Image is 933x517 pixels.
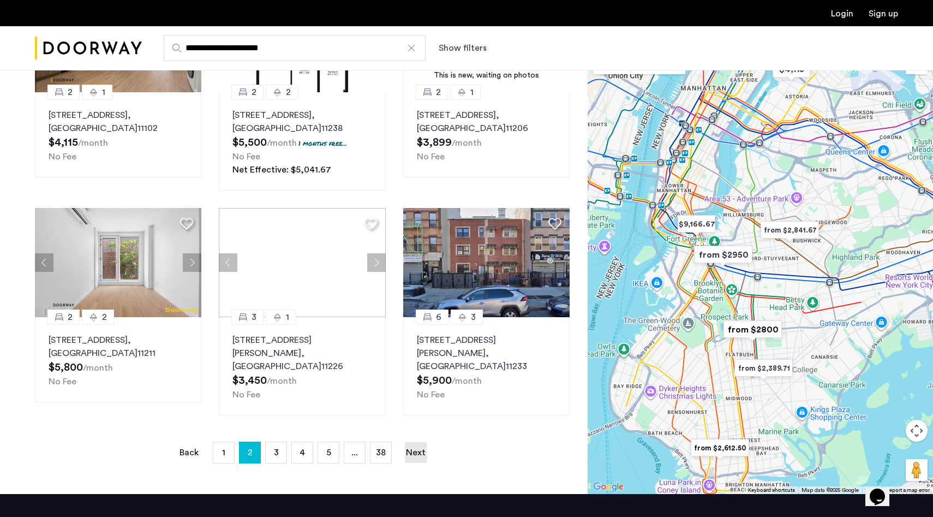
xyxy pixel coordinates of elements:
[49,377,76,386] span: No Fee
[470,86,474,99] span: 1
[178,442,200,463] a: Back
[35,442,570,463] nav: Pagination
[906,420,928,442] button: Map camera controls
[756,218,823,242] div: from $2,841.67
[219,92,385,191] a: 22[STREET_ADDRESS], [GEOGRAPHIC_DATA]112381 months free...No FeeNet Effective: $5,041.67
[831,9,853,18] a: Login
[690,242,757,267] div: from $2950
[68,311,73,324] span: 2
[452,377,482,385] sub: /month
[49,152,76,161] span: No Fee
[219,317,385,415] a: 31[STREET_ADDRESS][PERSON_NAME], [GEOGRAPHIC_DATA]11226No Fee
[35,28,142,69] img: logo
[274,448,279,457] span: 3
[436,86,441,99] span: 2
[49,362,83,373] span: $5,800
[590,480,626,494] img: Google
[252,311,256,324] span: 3
[768,57,815,81] div: $4,115
[886,486,930,494] a: Report a map error
[326,448,331,457] span: 5
[232,152,260,161] span: No Fee
[49,137,78,148] span: $4,115
[286,311,289,324] span: 1
[417,375,452,386] span: $5,900
[802,488,859,493] span: Map data ©2025 Google
[417,390,445,399] span: No Fee
[35,92,201,177] a: 21[STREET_ADDRESS], [GEOGRAPHIC_DATA]11102No Fee
[403,208,570,317] img: 2012_638539830525123069.jpeg
[102,311,107,324] span: 2
[417,334,556,373] p: [STREET_ADDRESS][PERSON_NAME] 11233
[686,436,753,460] div: from $2,612.50
[35,208,202,317] img: 2013_638548592908250945.jpeg
[417,109,556,135] p: [STREET_ADDRESS] 11206
[222,448,225,457] span: 1
[436,311,441,324] span: 6
[906,459,928,481] button: Drag Pegman onto the map to open Street View
[405,442,427,463] a: Next
[49,109,188,135] p: [STREET_ADDRESS] 11102
[35,28,142,69] a: Cazamio Logo
[417,152,445,161] span: No Fee
[232,165,331,174] span: Net Effective: $5,041.67
[267,139,297,147] sub: /month
[439,41,487,55] button: Show or hide filters
[267,377,297,385] sub: /month
[673,212,720,236] div: $9,166.67
[78,139,108,147] sub: /month
[232,109,372,135] p: [STREET_ADDRESS] 11238
[83,364,113,372] sub: /month
[417,137,452,148] span: $3,899
[376,448,386,457] span: 38
[298,139,347,148] p: 1 months free...
[452,139,482,147] sub: /month
[219,253,237,272] button: Previous apartment
[232,334,372,373] p: [STREET_ADDRESS][PERSON_NAME] 11226
[252,86,256,99] span: 2
[730,356,797,381] div: from $2,389.71
[869,9,898,18] a: Registration
[35,317,201,402] a: 22[STREET_ADDRESS], [GEOGRAPHIC_DATA]11211No Fee
[232,390,260,399] span: No Fee
[403,317,570,415] a: 63[STREET_ADDRESS][PERSON_NAME], [GEOGRAPHIC_DATA]11233No Fee
[719,317,786,342] div: from $2800
[403,92,570,177] a: 21[STREET_ADDRESS], [GEOGRAPHIC_DATA]11206No Fee
[471,311,476,324] span: 3
[248,444,253,461] span: 2
[748,486,795,494] button: Keyboard shortcuts
[865,473,900,506] iframe: chat widget
[367,253,386,272] button: Next apartment
[351,448,358,457] span: ...
[164,35,426,61] input: Apartment Search
[49,334,188,360] p: [STREET_ADDRESS] 11211
[35,253,53,272] button: Previous apartment
[68,86,73,99] span: 2
[286,86,291,99] span: 2
[300,448,305,457] span: 4
[183,253,201,272] button: Next apartment
[232,375,267,386] span: $3,450
[409,70,565,81] div: This is new, waiting on photos
[102,86,105,99] span: 1
[590,480,626,494] a: Open this area in Google Maps (opens a new window)
[232,137,267,148] span: $5,500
